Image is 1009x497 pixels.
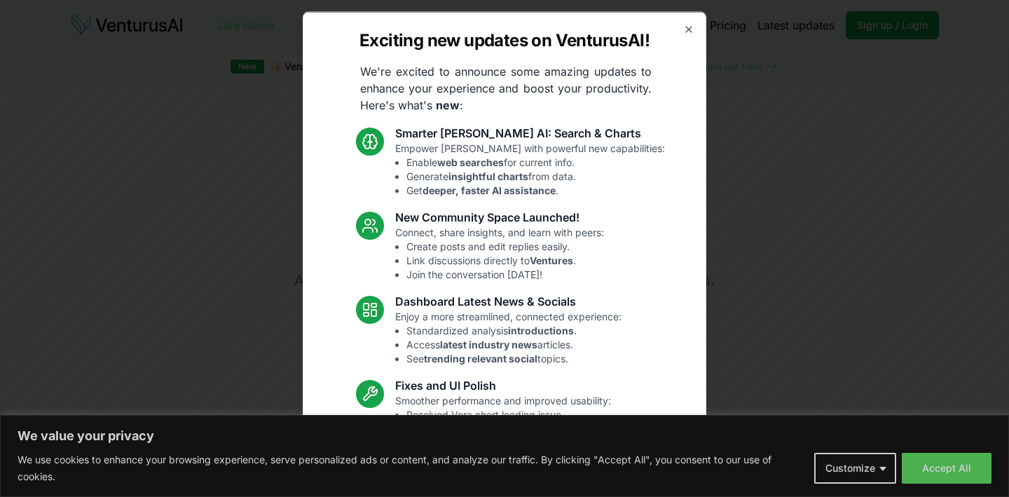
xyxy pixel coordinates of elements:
h3: Fixes and UI Polish [395,376,611,393]
li: Join the conversation [DATE]! [406,267,604,281]
li: Access articles. [406,337,622,351]
strong: web searches [437,156,504,168]
p: We're excited to announce some amazing updates to enhance your experience and boost your producti... [349,62,663,113]
h2: Exciting new updates on VenturusAI! [359,29,650,51]
li: Link discussions directly to . [406,253,604,267]
li: Enable for current info. [406,155,665,169]
strong: deeper, faster AI assistance [423,184,556,196]
li: Get . [406,183,665,197]
li: Generate from data. [406,169,665,183]
strong: latest industry news [440,338,537,350]
li: Fixed mobile chat & sidebar glitches. [406,421,611,435]
strong: Ventures [530,254,573,266]
li: See topics. [406,351,622,365]
li: Standardized analysis . [406,323,622,337]
p: Empower [PERSON_NAME] with powerful new capabilities: [395,141,665,197]
p: Enjoy a more streamlined, connected experience: [395,309,622,365]
li: Enhanced overall UI consistency. [406,435,611,449]
strong: introductions [508,324,574,336]
li: Create posts and edit replies easily. [406,239,604,253]
strong: insightful charts [448,170,528,182]
strong: new [436,97,460,111]
p: Connect, share insights, and learn with peers: [395,225,604,281]
h3: New Community Space Launched! [395,208,604,225]
strong: trending relevant social [424,352,537,364]
p: Smoother performance and improved usability: [395,393,611,449]
h3: Dashboard Latest News & Socials [395,292,622,309]
h3: Smarter [PERSON_NAME] AI: Search & Charts [395,124,665,141]
li: Resolved Vera chart loading issue. [406,407,611,421]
